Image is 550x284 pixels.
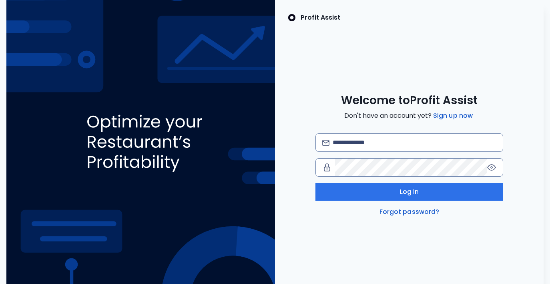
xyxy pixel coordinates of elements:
p: Profit Assist [301,13,340,22]
button: Log in [315,183,504,201]
img: SpotOn Logo [288,13,296,22]
span: Don't have an account yet? [344,111,474,121]
a: Forgot password? [378,207,441,217]
span: Welcome to Profit Assist [341,93,478,108]
img: email [322,140,330,146]
a: Sign up now [432,111,474,121]
span: Log in [400,187,419,197]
